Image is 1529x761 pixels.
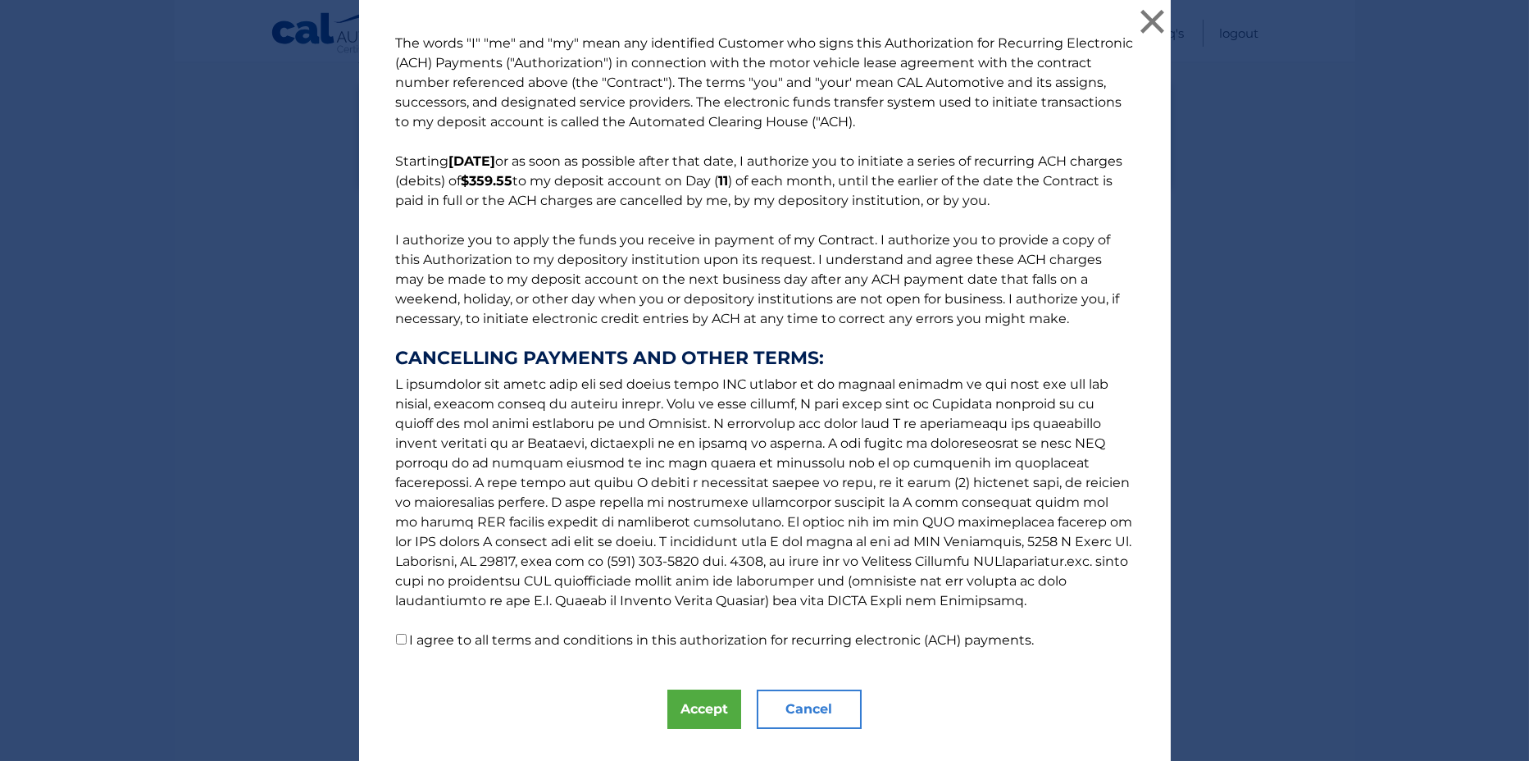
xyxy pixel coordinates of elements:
label: I agree to all terms and conditions in this authorization for recurring electronic (ACH) payments. [410,632,1035,648]
p: The words "I" "me" and "my" mean any identified Customer who signs this Authorization for Recurri... [380,34,1150,650]
button: × [1136,5,1169,38]
button: Cancel [757,690,862,729]
b: $359.55 [462,173,513,189]
button: Accept [667,690,741,729]
b: [DATE] [449,153,496,169]
b: 11 [719,173,729,189]
strong: CANCELLING PAYMENTS AND OTHER TERMS: [396,349,1134,368]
